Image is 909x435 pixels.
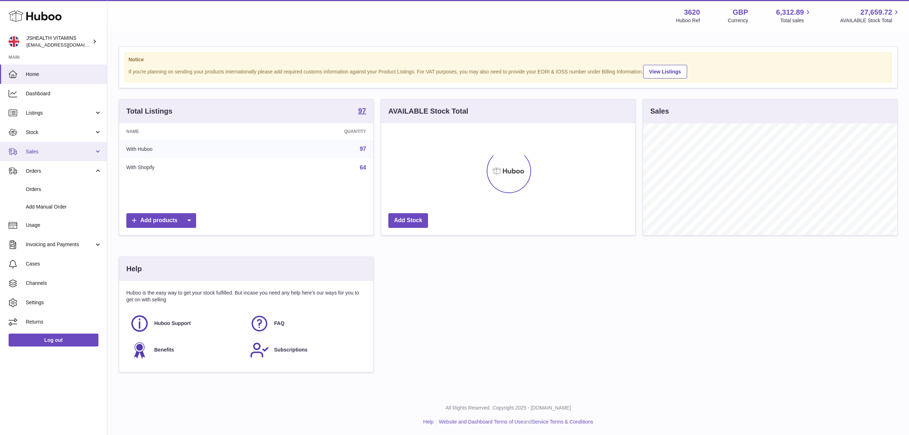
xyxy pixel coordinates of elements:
[126,213,196,228] a: Add products
[128,56,888,63] strong: Notice
[274,346,307,353] span: Subscriptions
[119,123,256,140] th: Name
[26,222,102,229] span: Usage
[650,106,669,116] h3: Sales
[9,36,19,47] img: internalAdmin-3620@internal.huboo.com
[776,8,804,17] span: 6,312.89
[26,110,94,116] span: Listings
[643,65,687,78] a: View Listings
[128,64,888,78] div: If you're planning on sending your products internationally please add required customs informati...
[840,8,900,24] a: 27,659.72 AVAILABLE Stock Total
[250,340,363,360] a: Subscriptions
[26,42,105,48] span: [EMAIL_ADDRESS][DOMAIN_NAME]
[113,405,903,411] p: All Rights Reserved. Copyright 2025 - [DOMAIN_NAME]
[26,71,102,78] span: Home
[388,106,468,116] h3: AVAILABLE Stock Total
[26,186,102,193] span: Orders
[26,168,94,175] span: Orders
[130,314,243,333] a: Huboo Support
[26,35,91,48] div: JSHEALTH VITAMINS
[388,213,428,228] a: Add Stock
[119,140,256,158] td: With Huboo
[26,148,94,155] span: Sales
[26,129,94,136] span: Stock
[26,280,102,287] span: Channels
[119,158,256,177] td: With Shopify
[360,164,366,171] a: 64
[360,146,366,152] a: 97
[154,346,174,353] span: Benefits
[126,290,366,303] p: Huboo is the easy way to get your stock fulfilled. But incase you need any help here's our ways f...
[860,8,892,17] span: 27,659.72
[250,314,363,333] a: FAQ
[780,17,812,24] span: Total sales
[256,123,373,140] th: Quantity
[26,319,102,325] span: Returns
[358,107,366,114] strong: 97
[439,419,523,425] a: Website and Dashboard Terms of Use
[728,17,748,24] div: Currency
[26,90,102,97] span: Dashboard
[423,419,434,425] a: Help
[532,419,593,425] a: Service Terms & Conditions
[840,17,900,24] span: AVAILABLE Stock Total
[9,334,98,346] a: Log out
[776,8,812,24] a: 6,312.89 Total sales
[676,17,700,24] div: Huboo Ref
[154,320,191,327] span: Huboo Support
[26,241,94,248] span: Invoicing and Payments
[26,260,102,267] span: Cases
[733,8,748,17] strong: GBP
[126,106,172,116] h3: Total Listings
[358,107,366,116] a: 97
[126,264,142,274] h3: Help
[274,320,285,327] span: FAQ
[684,8,700,17] strong: 3620
[26,204,102,210] span: Add Manual Order
[130,340,243,360] a: Benefits
[26,299,102,306] span: Settings
[436,419,593,425] li: and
